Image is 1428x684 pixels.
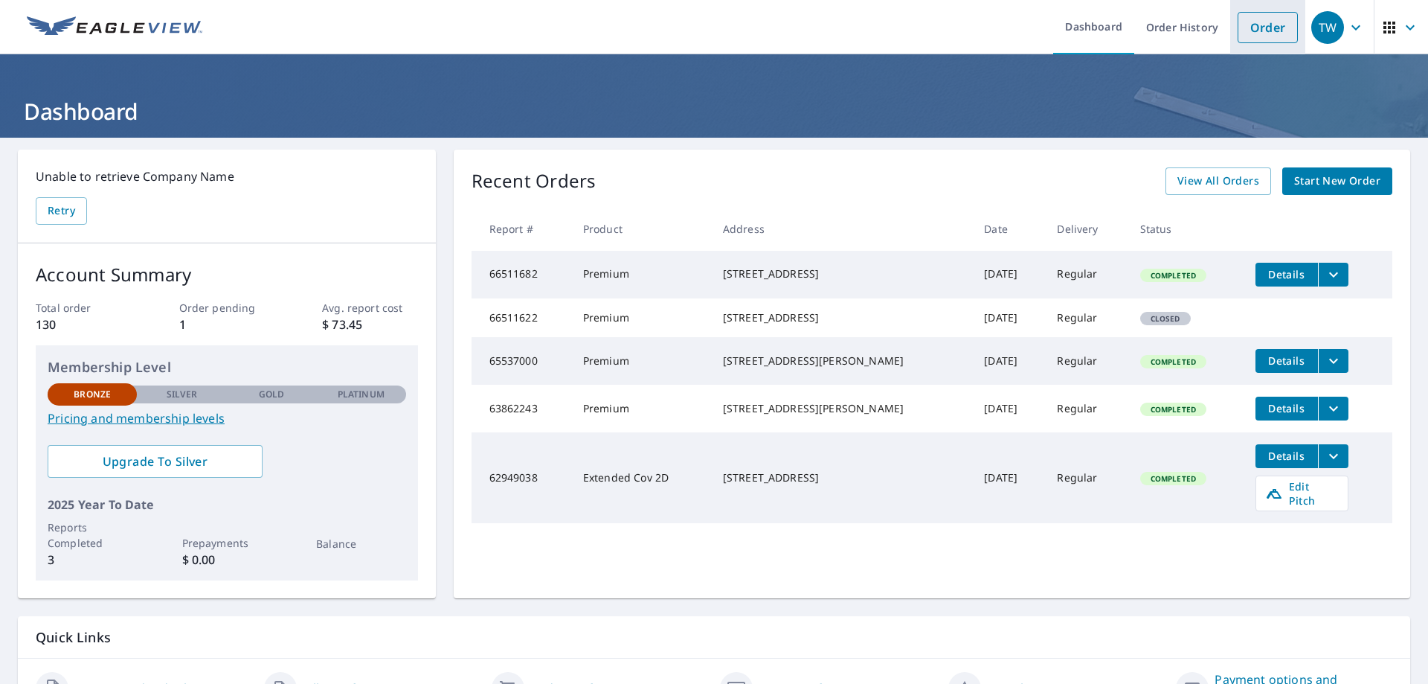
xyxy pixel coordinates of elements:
[182,535,271,551] p: Prepayments
[36,628,1392,647] p: Quick Links
[1045,207,1128,251] th: Delivery
[972,298,1045,337] td: [DATE]
[1045,385,1128,432] td: Regular
[972,432,1045,523] td: [DATE]
[472,207,571,251] th: Report #
[322,300,417,316] p: Avg. report cost
[723,354,960,368] div: [STREET_ADDRESS][PERSON_NAME]
[711,207,972,251] th: Address
[1142,404,1205,415] span: Completed
[1264,354,1309,368] span: Details
[723,470,960,485] div: [STREET_ADDRESS]
[1318,349,1348,373] button: filesDropdownBtn-65537000
[1142,270,1205,281] span: Completed
[322,316,417,333] p: $ 73.45
[18,96,1410,127] h1: Dashboard
[1294,172,1380,191] span: Start New Order
[1311,11,1344,44] div: TW
[48,520,137,551] p: Reports Completed
[571,298,711,337] td: Premium
[1238,12,1298,43] a: Order
[472,337,571,385] td: 65537000
[1128,207,1244,251] th: Status
[1255,444,1318,468] button: detailsBtn-62949038
[472,432,571,523] td: 62949038
[571,337,711,385] td: Premium
[1318,263,1348,287] button: filesDropdownBtn-66511682
[1255,397,1318,421] button: detailsBtn-63862243
[571,207,711,251] th: Product
[36,316,131,333] p: 130
[1255,476,1348,511] a: Edit Pitch
[48,409,406,427] a: Pricing and membership levels
[723,401,960,416] div: [STREET_ADDRESS][PERSON_NAME]
[472,298,571,337] td: 66511622
[972,337,1045,385] td: [DATE]
[1282,167,1392,195] a: Start New Order
[472,385,571,432] td: 63862243
[571,251,711,298] td: Premium
[972,385,1045,432] td: [DATE]
[179,316,274,333] p: 1
[1045,298,1128,337] td: Regular
[972,207,1045,251] th: Date
[182,551,271,569] p: $ 0.00
[571,432,711,523] td: Extended Cov 2D
[48,551,137,569] p: 3
[179,300,274,316] p: Order pending
[571,385,711,432] td: Premium
[36,261,418,288] p: Account Summary
[338,388,385,401] p: Platinum
[48,202,75,220] span: Retry
[1318,444,1348,468] button: filesDropdownBtn-62949038
[1045,432,1128,523] td: Regular
[36,197,87,225] button: Retry
[1045,251,1128,298] td: Regular
[48,357,406,377] p: Membership Level
[472,251,571,298] td: 66511682
[48,496,406,514] p: 2025 Year To Date
[1165,167,1271,195] a: View All Orders
[1045,337,1128,385] td: Regular
[1264,267,1309,281] span: Details
[1142,473,1205,484] span: Completed
[1264,401,1309,415] span: Details
[167,388,198,401] p: Silver
[36,167,418,185] p: Unable to retrieve Company Name
[1255,263,1318,287] button: detailsBtn-66511682
[723,310,960,325] div: [STREET_ADDRESS]
[316,536,405,552] p: Balance
[74,388,111,401] p: Bronze
[36,300,131,316] p: Total order
[259,388,284,401] p: Gold
[1264,449,1309,463] span: Details
[27,16,202,39] img: EV Logo
[472,167,596,195] p: Recent Orders
[1177,172,1259,191] span: View All Orders
[1265,479,1339,508] span: Edit Pitch
[723,266,960,281] div: [STREET_ADDRESS]
[1142,313,1189,324] span: Closed
[1142,357,1205,367] span: Completed
[1318,397,1348,421] button: filesDropdownBtn-63862243
[59,453,251,470] span: Upgrade To Silver
[1255,349,1318,373] button: detailsBtn-65537000
[48,445,263,478] a: Upgrade To Silver
[972,251,1045,298] td: [DATE]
